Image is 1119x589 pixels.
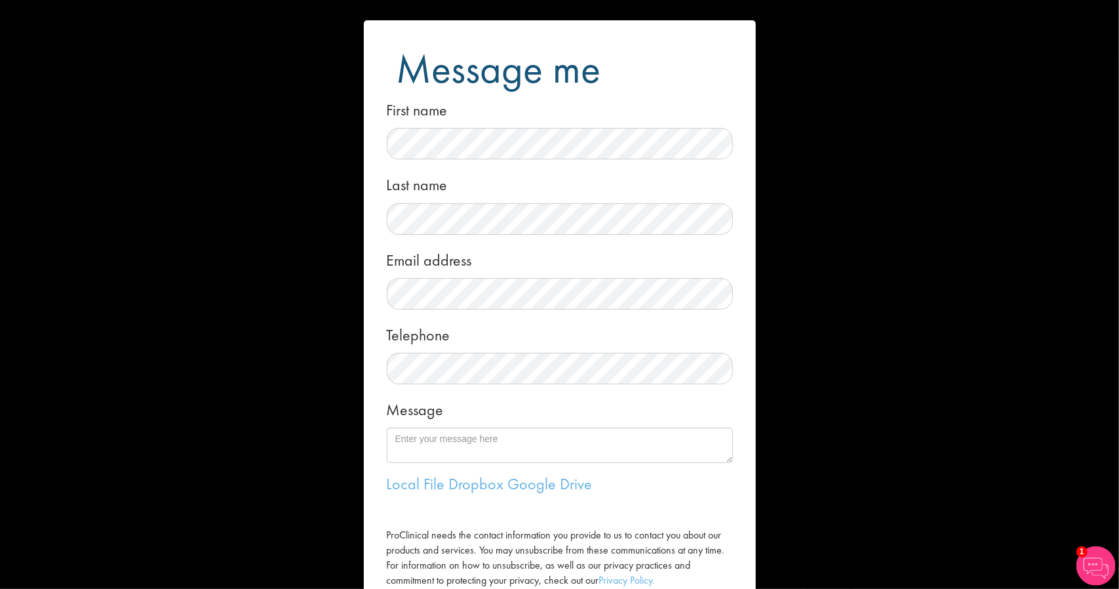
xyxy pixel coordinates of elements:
[508,474,593,494] a: Google Drive
[387,474,445,494] a: Local File
[387,169,448,196] label: Last name
[599,573,656,587] a: Privacy Policy.
[387,245,472,272] label: Email address
[1076,546,1088,558] span: 1
[449,474,504,494] a: Dropbox
[387,394,444,421] label: Message
[387,319,450,346] label: Telephone
[1076,546,1116,586] img: Chatbot
[387,528,733,588] label: ProClinical needs the contact information you provide to us to contact you about our products and...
